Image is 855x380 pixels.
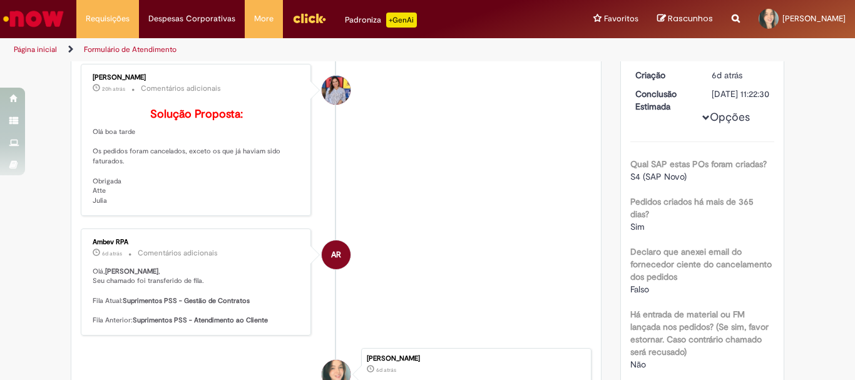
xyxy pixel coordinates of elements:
span: AR [331,240,341,270]
img: ServiceNow [1,6,66,31]
b: Solução Proposta: [150,107,243,121]
time: 24/09/2025 09:49:17 [712,69,742,81]
div: [PERSON_NAME] [93,74,301,81]
div: Ambev RPA [93,239,301,246]
p: Olá, , Seu chamado foi transferido de fila. Fila Atual: Fila Anterior: [93,267,301,326]
b: Pedidos criados há mais de 365 dias? [630,196,754,220]
time: 24/09/2025 09:49:17 [376,366,396,374]
div: [DATE] 11:22:30 [712,88,770,100]
div: 24/09/2025 09:49:17 [712,69,770,81]
span: 6d atrás [376,366,396,374]
span: Requisições [86,13,130,25]
p: +GenAi [386,13,417,28]
dt: Criação [626,69,703,81]
div: Ambev RPA [322,240,351,269]
span: Não [630,359,646,370]
b: Qual SAP estas POs foram criadas? [630,158,767,170]
time: 28/09/2025 18:41:03 [102,85,125,93]
dt: Conclusão Estimada [626,88,703,113]
div: Padroniza [345,13,417,28]
p: Olá boa tarde Os pedidos foram cancelados, exceto os que já haviam sido faturados. Obrigada Atte ... [93,108,301,205]
time: 24/09/2025 11:01:34 [102,250,122,257]
span: Despesas Corporativas [148,13,235,25]
span: Rascunhos [668,13,713,24]
small: Comentários adicionais [141,83,221,94]
span: Falso [630,284,649,295]
span: S4 (SAP Novo) [630,171,687,182]
a: Formulário de Atendimento [84,44,177,54]
a: Rascunhos [657,13,713,25]
b: [PERSON_NAME] [105,267,158,276]
div: [PERSON_NAME] [367,355,585,362]
span: [PERSON_NAME] [782,13,846,24]
div: Julia Roberta Silva Lino [322,76,351,105]
small: Comentários adicionais [138,248,218,259]
b: Suprimentos PSS - Atendimento ao Cliente [133,316,268,325]
a: Página inicial [14,44,57,54]
span: Favoritos [604,13,638,25]
span: 20h atrás [102,85,125,93]
span: 6d atrás [102,250,122,257]
span: 6d atrás [712,69,742,81]
img: click_logo_yellow_360x200.png [292,9,326,28]
b: Declaro que anexei email do fornecedor ciente do cancelamento dos pedidos [630,246,772,282]
span: More [254,13,274,25]
ul: Trilhas de página [9,38,561,61]
span: Sim [630,221,645,232]
b: Suprimentos PSS - Gestão de Contratos [123,296,250,306]
b: Há entrada de material ou FM lançada nos pedidos? (Se sim, favor estornar. Caso contrário chamado... [630,309,769,357]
